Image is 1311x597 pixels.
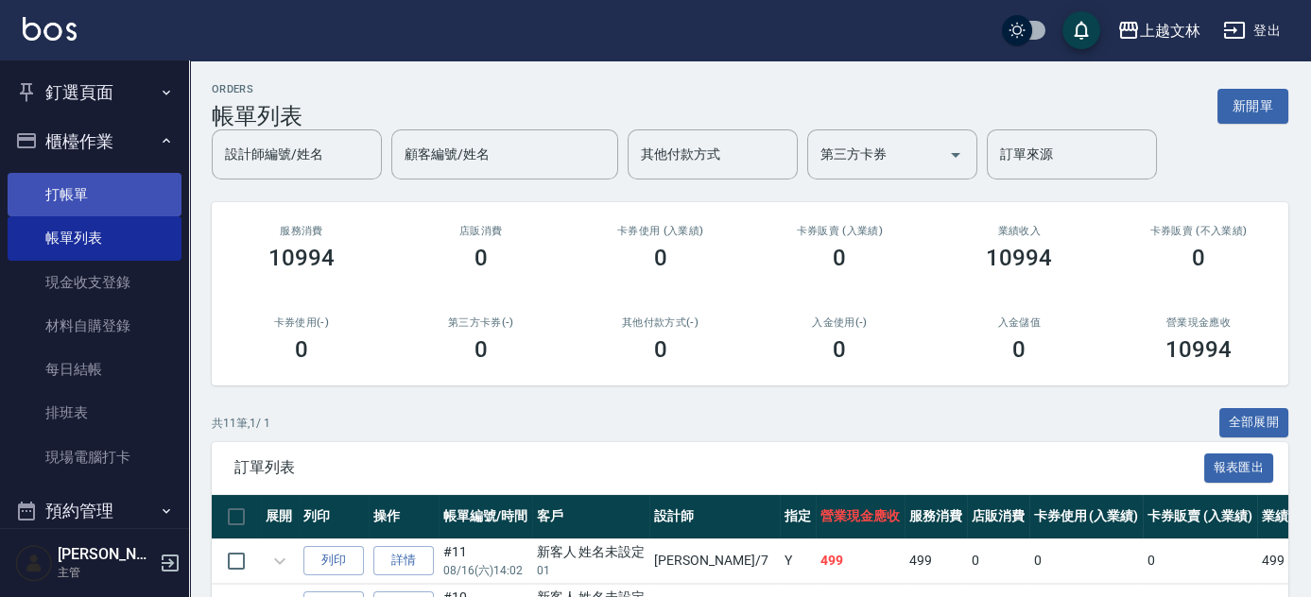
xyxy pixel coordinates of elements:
[1140,19,1200,43] div: 上越文林
[986,245,1052,271] h3: 10994
[833,245,846,271] h3: 0
[1131,225,1266,237] h2: 卡券販賣 (不入業績)
[212,415,270,432] p: 共 11 筆, 1 / 1
[1217,89,1288,124] button: 新開單
[261,495,299,539] th: 展開
[443,562,527,579] p: 08/16 (六) 14:02
[58,564,154,581] p: 主管
[1216,13,1288,48] button: 登出
[23,17,77,41] img: Logo
[772,225,906,237] h2: 卡券販賣 (入業績)
[780,538,816,583] td: Y
[369,495,439,539] th: 操作
[967,495,1029,539] th: 店販消費
[967,538,1029,583] td: 0
[537,562,646,579] p: 01
[8,117,181,166] button: 櫃檯作業
[8,68,181,117] button: 釘選頁面
[474,245,488,271] h3: 0
[1029,495,1144,539] th: 卡券使用 (入業績)
[1217,96,1288,114] a: 新開單
[952,225,1086,237] h2: 業績收入
[58,545,154,564] h5: [PERSON_NAME]
[940,140,971,170] button: Open
[474,336,488,363] h3: 0
[1110,11,1208,50] button: 上越文林
[649,538,780,583] td: [PERSON_NAME] /7
[1192,245,1205,271] h3: 0
[1029,538,1144,583] td: 0
[654,245,667,271] h3: 0
[234,225,369,237] h3: 服務消費
[8,261,181,304] a: 現金收支登錄
[537,542,646,562] div: 新客人 姓名未設定
[268,245,335,271] h3: 10994
[234,458,1204,477] span: 訂單列表
[1143,495,1257,539] th: 卡券販賣 (入業績)
[1012,336,1026,363] h3: 0
[15,544,53,582] img: Person
[905,538,967,583] td: 499
[8,435,181,479] a: 現場電腦打卡
[1143,538,1257,583] td: 0
[8,173,181,216] a: 打帳單
[439,538,532,583] td: #11
[833,336,846,363] h3: 0
[1204,453,1274,483] button: 報表匯出
[816,538,905,583] td: 499
[1219,408,1289,437] button: 全部展開
[439,495,532,539] th: 帳單編號/時間
[303,546,364,575] button: 列印
[1165,336,1232,363] h3: 10994
[780,495,816,539] th: 指定
[1204,457,1274,475] a: 報表匯出
[594,316,728,329] h2: 其他付款方式(-)
[212,103,302,129] h3: 帳單列表
[654,336,667,363] h3: 0
[8,486,181,536] button: 預約管理
[8,348,181,391] a: 每日結帳
[414,316,548,329] h2: 第三方卡券(-)
[1131,316,1266,329] h2: 營業現金應收
[234,316,369,329] h2: 卡券使用(-)
[905,495,967,539] th: 服務消費
[212,83,302,95] h2: ORDERS
[8,304,181,348] a: 材料自購登錄
[649,495,780,539] th: 設計師
[373,546,434,575] a: 詳情
[299,495,369,539] th: 列印
[816,495,905,539] th: 營業現金應收
[414,225,548,237] h2: 店販消費
[772,316,906,329] h2: 入金使用(-)
[532,495,650,539] th: 客戶
[952,316,1086,329] h2: 入金儲值
[8,391,181,435] a: 排班表
[1062,11,1100,49] button: save
[8,216,181,260] a: 帳單列表
[594,225,728,237] h2: 卡券使用 (入業績)
[295,336,308,363] h3: 0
